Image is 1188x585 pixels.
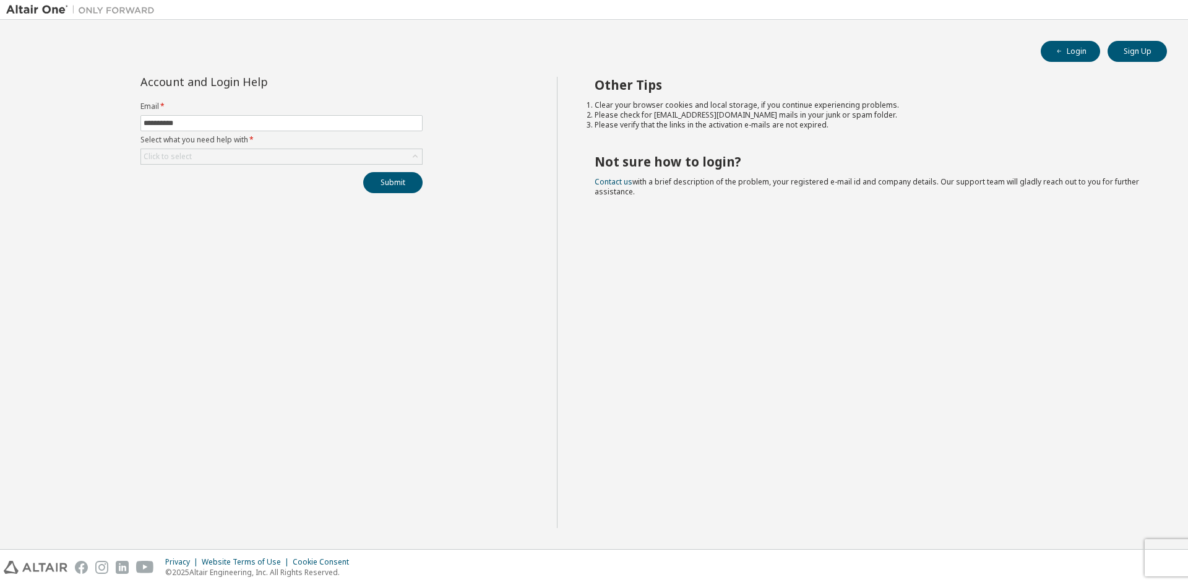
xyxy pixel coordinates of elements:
li: Clear your browser cookies and local storage, if you continue experiencing problems. [595,100,1145,110]
li: Please check for [EMAIL_ADDRESS][DOMAIN_NAME] mails in your junk or spam folder. [595,110,1145,120]
img: altair_logo.svg [4,561,67,574]
a: Contact us [595,176,632,187]
p: © 2025 Altair Engineering, Inc. All Rights Reserved. [165,567,356,578]
label: Select what you need help with [140,135,423,145]
img: Altair One [6,4,161,16]
button: Sign Up [1108,41,1167,62]
img: youtube.svg [136,561,154,574]
li: Please verify that the links in the activation e-mails are not expired. [595,120,1145,130]
img: instagram.svg [95,561,108,574]
div: Account and Login Help [140,77,366,87]
div: Privacy [165,557,202,567]
button: Submit [363,172,423,193]
h2: Other Tips [595,77,1145,93]
label: Email [140,102,423,111]
h2: Not sure how to login? [595,154,1145,170]
span: with a brief description of the problem, your registered e-mail id and company details. Our suppo... [595,176,1139,197]
div: Click to select [141,149,422,164]
div: Website Terms of Use [202,557,293,567]
button: Login [1041,41,1100,62]
div: Cookie Consent [293,557,356,567]
div: Click to select [144,152,192,162]
img: facebook.svg [75,561,88,574]
img: linkedin.svg [116,561,129,574]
